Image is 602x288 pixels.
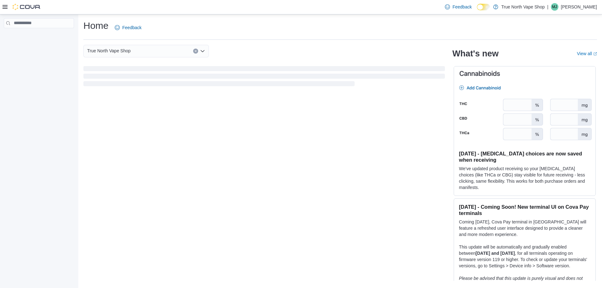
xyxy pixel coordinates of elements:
[552,3,557,11] span: MJ
[459,219,590,238] p: Coming [DATE], Cova Pay terminal in [GEOGRAPHIC_DATA] will feature a refreshed user interface des...
[477,4,490,10] input: Dark Mode
[87,47,131,55] span: True North Vape Shop
[459,276,583,287] em: Please be advised that this update is purely visual and does not impact payment functionality.
[459,165,590,191] p: We've updated product receiving so your [MEDICAL_DATA] choices (like THCa or CBG) stay visible fo...
[13,4,41,10] img: Cova
[4,29,74,45] nav: Complex example
[593,52,597,56] svg: External link
[501,3,545,11] p: True North Vape Shop
[577,51,597,56] a: View allExternal link
[547,3,548,11] p: |
[83,19,108,32] h1: Home
[476,251,515,256] strong: [DATE] and [DATE]
[561,3,597,11] p: [PERSON_NAME]
[122,24,141,31] span: Feedback
[112,21,144,34] a: Feedback
[193,49,198,54] button: Clear input
[459,150,590,163] h3: [DATE] - [MEDICAL_DATA] choices are now saved when receiving
[551,3,558,11] div: Michael James Kozlof
[459,244,590,269] p: This update will be automatically and gradually enabled between , for all terminals operating on ...
[459,204,590,216] h3: [DATE] - Coming Soon! New terminal UI on Cova Pay terminals
[452,49,499,59] h2: What's new
[452,4,472,10] span: Feedback
[200,49,205,54] button: Open list of options
[83,67,445,87] span: Loading
[442,1,474,13] a: Feedback
[477,10,477,11] span: Dark Mode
